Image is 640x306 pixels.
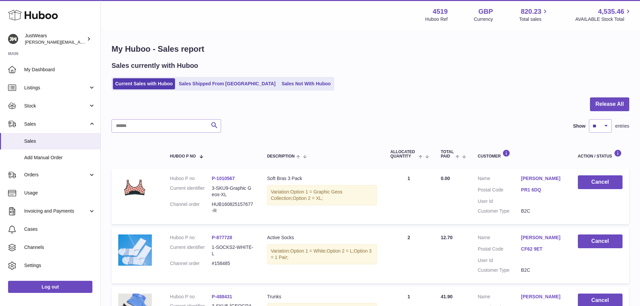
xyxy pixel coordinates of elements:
[170,185,212,198] dt: Current identifier
[8,34,18,44] img: josh@just-wears.com
[24,244,95,251] span: Channels
[590,97,629,111] button: Release All
[293,195,323,201] span: Option 2 = XL;
[170,244,212,257] dt: Current identifier
[170,234,212,241] dt: Huboo P no
[521,208,564,214] dd: B2C
[478,175,521,183] dt: Name
[390,150,417,159] span: ALLOCATED Quantity
[25,33,85,45] div: JustWears
[212,235,232,240] a: P-877728
[478,246,521,254] dt: Postal Code
[521,267,564,273] dd: B2C
[170,175,212,182] dt: Huboo P no
[212,244,254,257] dd: 1-SOCKS2-WHITE-L
[474,16,493,23] div: Currency
[24,208,88,214] span: Invoicing and Payments
[575,16,632,23] span: AVAILABLE Stock Total
[24,103,88,109] span: Stock
[113,78,175,89] a: Current Sales with Huboo
[519,16,549,23] span: Total sales
[24,121,88,127] span: Sales
[441,150,454,159] span: Total paid
[615,123,629,129] span: entries
[267,154,295,159] span: Description
[118,175,152,198] img: 45191726769635.JPG
[24,85,88,91] span: Listings
[24,226,95,232] span: Cases
[327,248,354,254] span: Option 2 = L;
[578,234,623,248] button: Cancel
[425,16,448,23] div: Huboo Ref
[521,294,564,300] a: [PERSON_NAME]
[24,190,95,196] span: Usage
[24,262,95,269] span: Settings
[521,175,564,182] a: [PERSON_NAME]
[441,176,450,181] span: 0.00
[170,201,212,214] dt: Channel order
[212,201,254,214] dd: HUB160825157677-R
[267,175,377,182] div: Soft Bras 3 Pack
[478,7,493,16] strong: GBP
[212,176,235,181] a: P-1010567
[212,294,232,299] a: P-488431
[478,257,521,264] dt: User Id
[267,234,377,241] div: Active Socks
[578,149,623,159] div: Action / Status
[478,294,521,302] dt: Name
[112,61,198,70] h2: Sales currently with Huboo
[478,267,521,273] dt: Customer Type
[573,123,586,129] label: Show
[290,248,327,254] span: Option 1 = White;
[212,260,254,267] dd: #158485
[24,172,88,178] span: Orders
[25,39,135,45] span: [PERSON_NAME][EMAIL_ADDRESS][DOMAIN_NAME]
[176,78,278,89] a: Sales Shipped From [GEOGRAPHIC_DATA]
[578,175,623,189] button: Cancel
[267,244,377,264] div: Variation:
[170,154,196,159] span: Huboo P no
[8,281,92,293] a: Log out
[478,234,521,243] dt: Name
[267,185,377,205] div: Variation:
[519,7,549,23] a: 820.23 Total sales
[112,44,629,54] h1: My Huboo - Sales report
[384,169,434,224] td: 1
[212,185,254,198] dd: 3-SKU9-Graphic Geos-XL
[575,7,632,23] a: 4,535.46 AVAILABLE Stock Total
[24,138,95,144] span: Sales
[521,246,564,252] a: CF62 9ET
[441,294,453,299] span: 41.90
[478,208,521,214] dt: Customer Type
[24,155,95,161] span: Add Manual Order
[267,294,377,300] div: Trunks
[384,228,434,283] td: 2
[478,198,521,205] dt: User Id
[271,189,342,201] span: Option 1 = Graphic Geos Collection;
[24,67,95,73] span: My Dashboard
[521,234,564,241] a: [PERSON_NAME]
[118,234,152,266] img: 45191697208932.png
[521,7,541,16] span: 820.23
[441,235,453,240] span: 12.70
[478,149,564,159] div: Customer
[433,7,448,16] strong: 4519
[170,294,212,300] dt: Huboo P no
[521,187,564,193] a: PR1 6DQ
[598,7,624,16] span: 4,535.46
[478,187,521,195] dt: Postal Code
[279,78,333,89] a: Sales Not With Huboo
[271,248,372,260] span: Option 3 = 1 Pair;
[170,260,212,267] dt: Channel order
